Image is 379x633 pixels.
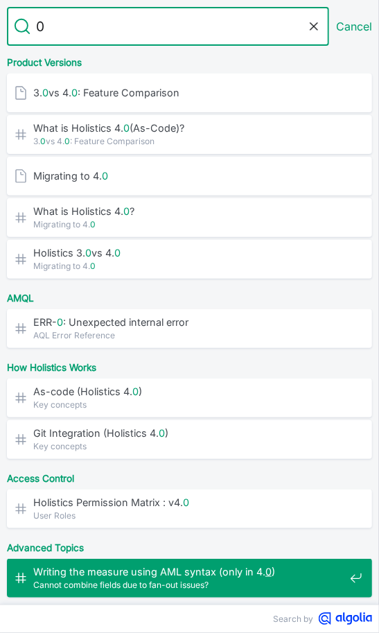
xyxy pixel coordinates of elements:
[7,198,372,237] a: What is Holistics 4.0?​Migrating to 4.0
[33,315,344,329] span: ERR- : Unexpected internal error​
[123,122,130,134] mark: 0
[4,351,375,379] div: How Holistics Works
[33,578,344,591] span: Cannot combine fields due to fan-out issues?
[7,559,372,598] a: Writing the measure using AML syntax (only in 4.0)​Cannot combine fields due to fan-out issues?
[123,205,130,217] mark: 0
[7,240,372,279] a: Holistics 3.0vs 4.0​Migrating to 4.0
[40,136,46,146] mark: 0
[57,316,63,328] mark: 0
[33,218,344,231] span: Migrating to 4.
[90,219,96,229] mark: 0
[4,462,375,489] div: Access Control
[7,489,372,528] a: Holistics Permission Matrix : v4.0User Roles
[4,531,375,559] div: Advanced Topics
[114,247,121,259] mark: 0
[33,259,344,272] span: Migrating to 4.
[7,379,372,417] a: As-code (Holistics 4.0)​Key concepts
[33,440,344,453] span: Key concepts
[273,612,313,625] span: Search by
[33,398,344,411] span: Key concepts
[273,612,372,625] a: Search byAlgolia
[319,612,372,625] svg: Algolia
[33,496,344,509] span: Holistics Permission Matrix : v4.
[4,281,375,309] div: AMQL
[33,509,344,522] span: User Roles
[42,87,49,98] mark: 0
[102,170,108,182] mark: 0
[7,115,372,154] a: What is Holistics 4.0(As-Code)?​3.0vs 4.0: Feature Comparison
[4,46,375,73] div: Product Versions
[33,329,344,342] span: AQL Error Reference
[71,87,78,98] mark: 0
[4,600,375,628] div: Date & Time
[159,427,165,439] mark: 0
[336,7,372,46] button: Cancel
[33,169,344,182] span: Migrating to 4.
[7,420,372,459] a: Git Integration (Holistics 4.0)​Key concepts
[7,157,372,196] a: Migrating to 4.0
[30,7,306,46] input: Search docs
[33,121,344,135] span: What is Holistics 4. (As-Code)?​
[132,385,139,397] mark: 0
[64,136,70,146] mark: 0
[7,309,372,348] a: ERR-0: Unexpected internal error​AQL Error Reference
[183,496,189,508] mark: 0
[33,135,344,148] span: 3. vs 4. : Feature Comparison
[33,565,344,578] span: Writing the measure using AML syntax (only in 4. )​
[306,18,322,35] button: Clear the query
[85,247,91,259] mark: 0
[90,261,96,271] mark: 0
[7,73,372,112] a: 3.0vs 4.0: Feature Comparison
[33,86,344,99] span: 3. vs 4. : Feature Comparison
[33,385,344,398] span: As-code (Holistics 4. )​
[33,205,344,218] span: What is Holistics 4. ?​
[265,566,272,578] mark: 0
[33,426,344,440] span: Git Integration (Holistics 4. )​
[33,246,344,259] span: Holistics 3. vs 4. ​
